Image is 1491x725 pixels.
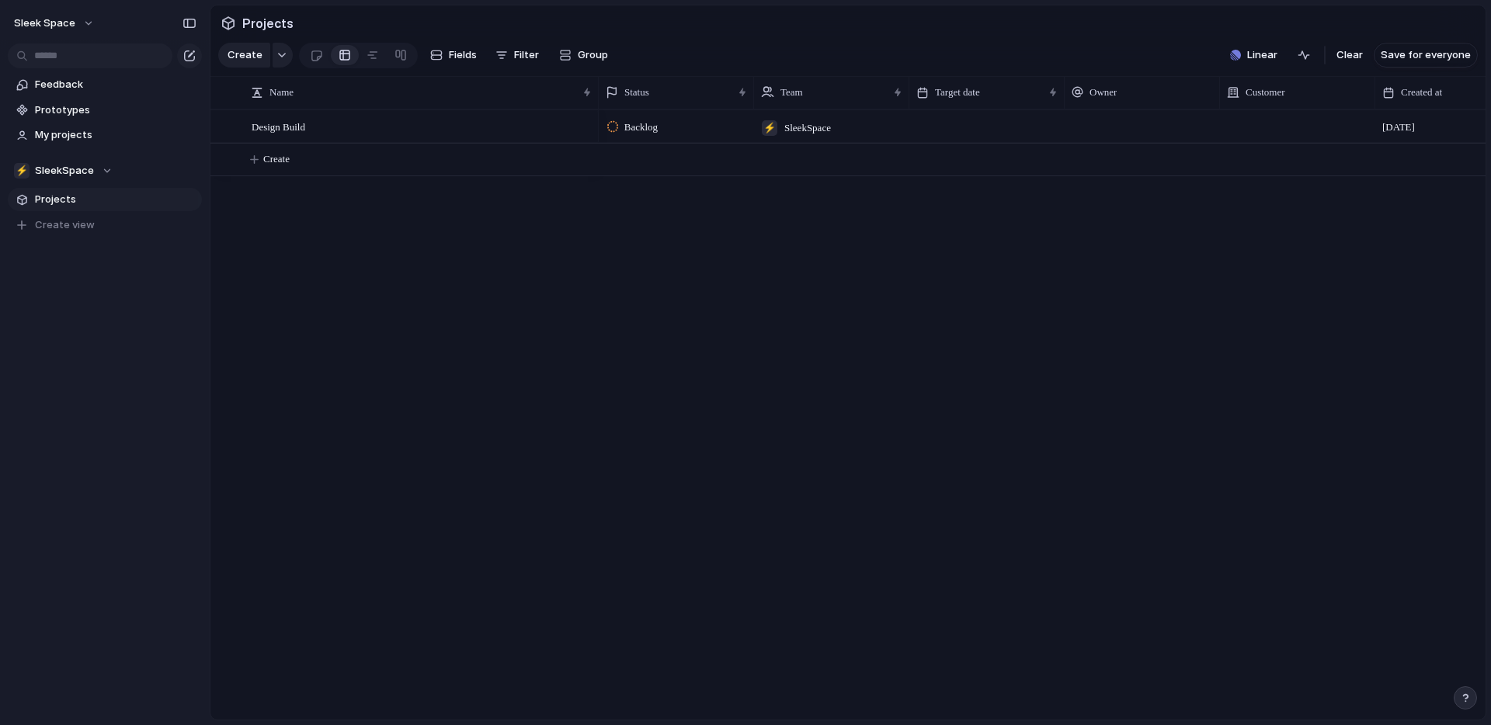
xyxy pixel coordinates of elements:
span: Created at [1401,85,1442,100]
button: Create [218,43,270,68]
span: Filter [514,47,539,63]
span: Customer [1246,85,1285,100]
button: Group [551,43,616,68]
span: Name [269,85,294,100]
span: Design Build [252,117,305,135]
span: SleekSpace [35,163,94,179]
span: Prototypes [35,102,196,118]
a: Prototypes [8,99,202,122]
span: Create [228,47,262,63]
span: Projects [35,192,196,207]
a: My projects [8,123,202,147]
span: Fields [449,47,477,63]
button: Sleek Space [7,11,103,36]
div: ⚡ [762,120,777,136]
a: Projects [8,188,202,211]
span: Create view [35,217,95,233]
button: Linear [1224,43,1284,67]
button: Filter [489,43,545,68]
span: Feedback [35,77,196,92]
span: Projects [239,9,297,37]
button: Create view [8,213,202,237]
span: Status [624,85,649,100]
span: SleekSpace [784,120,831,136]
button: ⚡SleekSpace [8,159,202,182]
button: Clear [1330,43,1369,68]
span: Linear [1247,47,1277,63]
button: Save for everyone [1374,43,1478,68]
span: Group [578,47,608,63]
span: Create [263,151,290,167]
span: Team [780,85,803,100]
span: Clear [1336,47,1363,63]
span: Owner [1090,85,1117,100]
span: [DATE] [1382,120,1415,135]
span: Target date [935,85,980,100]
span: Backlog [624,120,658,135]
a: Feedback [8,73,202,96]
span: My projects [35,127,196,143]
div: ⚡ [14,163,30,179]
button: Fields [424,43,483,68]
span: Save for everyone [1381,47,1471,63]
span: Sleek Space [14,16,75,31]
